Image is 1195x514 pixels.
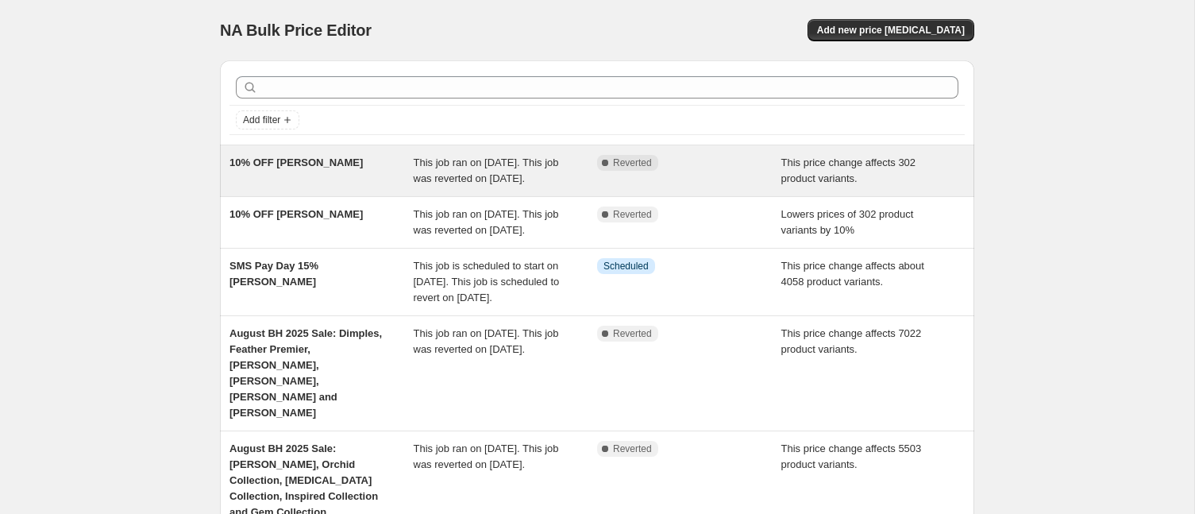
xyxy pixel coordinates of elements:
[414,157,559,184] span: This job ran on [DATE]. This job was reverted on [DATE].
[781,157,916,184] span: This price change affects 302 product variants.
[613,208,652,221] span: Reverted
[229,260,318,288] span: SMS Pay Day 15% [PERSON_NAME]
[236,110,299,129] button: Add filter
[414,327,559,355] span: This job ran on [DATE]. This job was reverted on [DATE].
[613,327,652,340] span: Reverted
[229,327,382,419] span: August BH 2025 Sale: Dimples, Feather Premier, [PERSON_NAME], [PERSON_NAME], [PERSON_NAME] and [P...
[781,260,924,288] span: This price change affects about 4058 product variants.
[808,19,974,41] button: Add new price [MEDICAL_DATA]
[781,208,914,236] span: Lowers prices of 302 product variants by 10%
[414,443,559,470] span: This job ran on [DATE]. This job was reverted on [DATE].
[414,260,560,303] span: This job is scheduled to start on [DATE]. This job is scheduled to revert on [DATE].
[220,21,372,39] span: NA Bulk Price Editor
[229,208,363,220] span: 10% OFF [PERSON_NAME]
[243,114,280,126] span: Add filter
[229,157,363,168] span: 10% OFF [PERSON_NAME]
[603,260,649,272] span: Scheduled
[781,327,922,355] span: This price change affects 7022 product variants.
[817,24,965,37] span: Add new price [MEDICAL_DATA]
[414,208,559,236] span: This job ran on [DATE]. This job was reverted on [DATE].
[781,443,922,470] span: This price change affects 5503 product variants.
[613,443,652,455] span: Reverted
[613,157,652,169] span: Reverted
